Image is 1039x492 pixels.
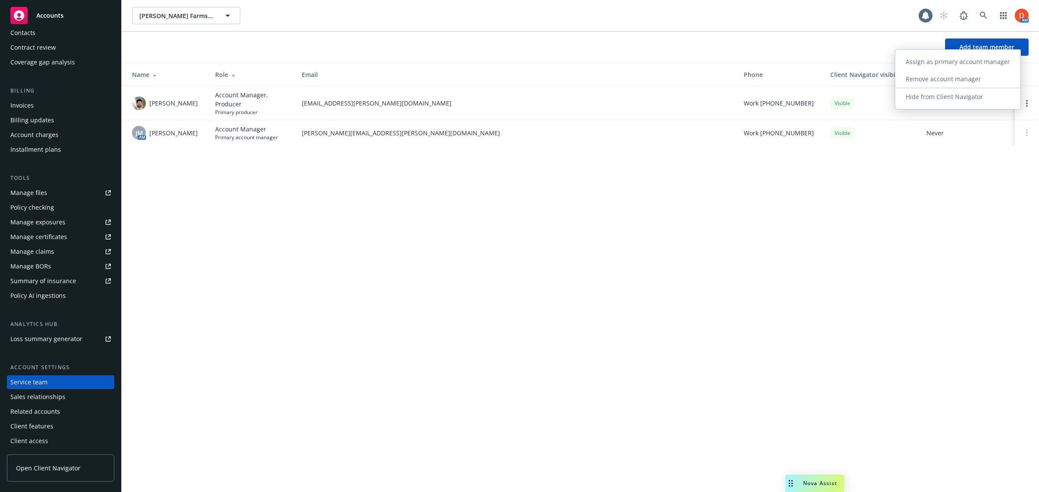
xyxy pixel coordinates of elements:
span: Accounts [36,12,64,19]
div: Contacts [10,26,35,40]
div: Billing [7,86,114,95]
div: Client features [10,419,53,433]
div: Billing updates [10,113,54,127]
img: photo [132,96,146,110]
a: Switch app [995,7,1012,24]
span: Assign as primary account manager [895,58,1020,66]
div: Loss summary generator [10,332,82,346]
a: Manage exposures [7,215,114,229]
div: Coverage gap analysis [10,55,75,69]
span: [PERSON_NAME] Farms LLC [139,11,214,20]
a: Client features [7,419,114,433]
div: Role [215,70,288,79]
a: Search [975,7,992,24]
span: Remove account manager [895,75,991,83]
span: Primary producer [215,109,288,116]
a: Policy AI ingestions [7,289,114,303]
a: Manage files [7,186,114,200]
div: Email [302,70,730,79]
div: Visible [830,98,855,109]
a: Coverage gap analysis [7,55,114,69]
span: Never [926,128,1008,137]
a: Report a Bug [955,7,972,24]
button: Add team member [945,38,1029,56]
span: JM [136,128,143,137]
button: Nova Assist [785,475,844,492]
span: [EMAIL_ADDRESS][PERSON_NAME][DOMAIN_NAME] [302,99,730,108]
a: Manage certificates [7,230,114,244]
div: Phone [744,70,816,79]
a: Accounts [7,3,114,28]
span: [PERSON_NAME] [149,99,198,108]
span: Nova Assist [803,479,837,487]
a: Manage BORs [7,259,114,273]
a: Invoices [7,99,114,112]
div: Sales relationships [10,390,65,404]
a: Open options [1022,98,1032,109]
span: Account Manager, Producer [215,90,288,109]
div: Name [132,70,201,79]
span: Open Client Navigator [16,463,81,473]
div: Account charges [10,128,58,142]
span: Primary account manager [215,134,278,141]
div: Manage BORs [10,259,51,273]
div: Policy AI ingestions [10,289,66,303]
span: Add team member [959,43,1014,51]
div: Client access [10,434,48,448]
a: Contract review [7,41,114,54]
div: Visible [830,128,855,138]
a: Client access [7,434,114,448]
span: Account Manager [215,125,278,134]
a: Start snowing [935,7,952,24]
div: Manage certificates [10,230,67,244]
span: Work [PHONE_NUMBER] [744,99,814,108]
button: [PERSON_NAME] Farms LLC [132,7,240,24]
div: Manage files [10,186,47,200]
div: Drag to move [785,475,796,492]
span: [PERSON_NAME] [149,128,198,137]
a: Manage claims [7,245,114,259]
a: Service team [7,375,114,389]
a: Policy checking [7,201,114,214]
span: Work [PHONE_NUMBER] [744,128,814,137]
div: Contract review [10,41,56,54]
div: Installment plans [10,143,61,157]
div: Manage exposures [10,215,65,229]
div: Manage claims [10,245,54,259]
span: [PERSON_NAME][EMAIL_ADDRESS][PERSON_NAME][DOMAIN_NAME] [302,128,730,137]
div: Analytics hub [7,320,114,329]
a: Related accounts [7,405,114,419]
div: Summary of insurance [10,274,76,288]
div: Client Navigator visibility [830,70,913,79]
a: Loss summary generator [7,332,114,346]
img: photo [1015,9,1029,22]
span: Hide from Client Navigator [895,93,994,101]
a: Sales relationships [7,390,114,404]
div: Account settings [7,363,114,372]
div: Invoices [10,99,34,112]
div: Policy checking [10,201,54,214]
a: Installment plans [7,143,114,157]
a: Contacts [7,26,114,40]
div: Service team [10,375,48,389]
div: Tools [7,174,114,182]
a: Summary of insurance [7,274,114,288]
a: Billing updates [7,113,114,127]
div: Related accounts [10,405,60,419]
a: Account charges [7,128,114,142]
